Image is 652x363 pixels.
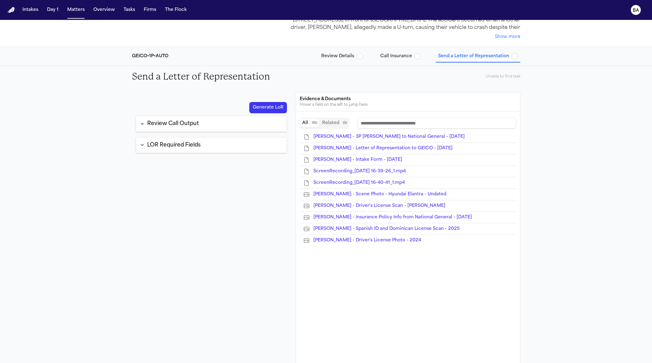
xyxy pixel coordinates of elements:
[249,102,287,113] button: Generate LoR
[45,4,61,16] button: Day 1
[300,96,516,102] div: Evidence & Documents
[343,121,347,125] span: ( 0 )
[7,7,15,13] img: Finch Logo
[313,145,453,151] button: Open M. Medina - Letter of Representation to GEICO - 9.2.25
[313,226,460,231] span: M. Medina - Spanish ID and Dominican License Scan - 2025
[91,4,117,16] button: Overview
[313,157,402,163] button: Open M. Medina - Intake Form - 9.4.25
[486,74,520,79] div: Unable to find task
[357,118,516,129] input: Search references
[121,4,138,16] button: Tasks
[147,120,199,128] div: Review Call Output
[313,180,405,185] span: ScreenRecording_09-03-2025 16-40-41_1.mp4
[136,137,287,153] button: LOR Required Fields
[20,4,41,16] button: Intakes
[300,115,516,246] div: Document browser
[147,141,201,149] div: LOR Required Fields
[300,102,516,107] div: Hover a field on the left to jump here
[380,53,412,59] span: Call Insurance
[313,134,465,139] span: M. Medina - 3P LOR to National General - 9.5.25
[313,180,405,186] button: Open ScreenRecording_09-03-2025 16-40-41_1.mp4
[321,53,354,59] span: Review Details
[313,203,445,208] span: M. Medina - Driver's License Scan - Michael Beltre
[162,4,189,16] button: The Flock
[312,121,317,125] span: ( 10 )
[319,51,365,62] button: Review Details
[313,214,472,221] button: Open M. Medina - Insurance Policy Info from National General - 7.22.25
[141,4,159,16] button: Firms
[65,4,87,16] button: Matters
[313,157,402,162] span: M. Medina - Intake Form - 9.4.25
[313,215,472,220] span: M. Medina - Insurance Policy Info from National General - 7.22.25
[313,226,460,232] button: Open M. Medina - Spanish ID and Dominican License Scan - 2025
[313,169,406,174] span: ScreenRecording_09-03-2025 16-39-26_1.mp4
[313,192,446,197] span: M. Medina - Scene Photo - Hyundai Elantra - Undated
[300,119,320,128] button: All documents
[320,119,349,128] button: Related documents
[313,238,421,243] span: M. Medina - Driver's License Photo - 2024
[313,237,421,244] button: Open M. Medina - Driver's License Photo - 2024
[313,191,446,198] button: Open M. Medina - Scene Photo - Hyundai Elantra - Undated
[436,51,520,62] button: Send a Letter of Representation
[495,34,520,40] button: Show more
[7,7,15,13] a: Home
[313,134,465,140] button: Open M. Medina - 3P LOR to National General - 9.5.25
[132,53,168,59] div: GEICO • 1P • AUTO
[438,53,509,59] span: Send a Letter of Representation
[313,168,406,175] button: Open ScreenRecording_09-03-2025 16-39-26_1.mp4
[136,116,287,132] button: Review Call Output
[313,203,445,209] button: Open M. Medina - Driver's License Scan - Michael Beltre
[132,71,270,82] h2: Send a Letter of Representation
[378,51,423,62] button: Call Insurance
[313,146,453,151] span: M. Medina - Letter of Representation to GEICO - 9.2.25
